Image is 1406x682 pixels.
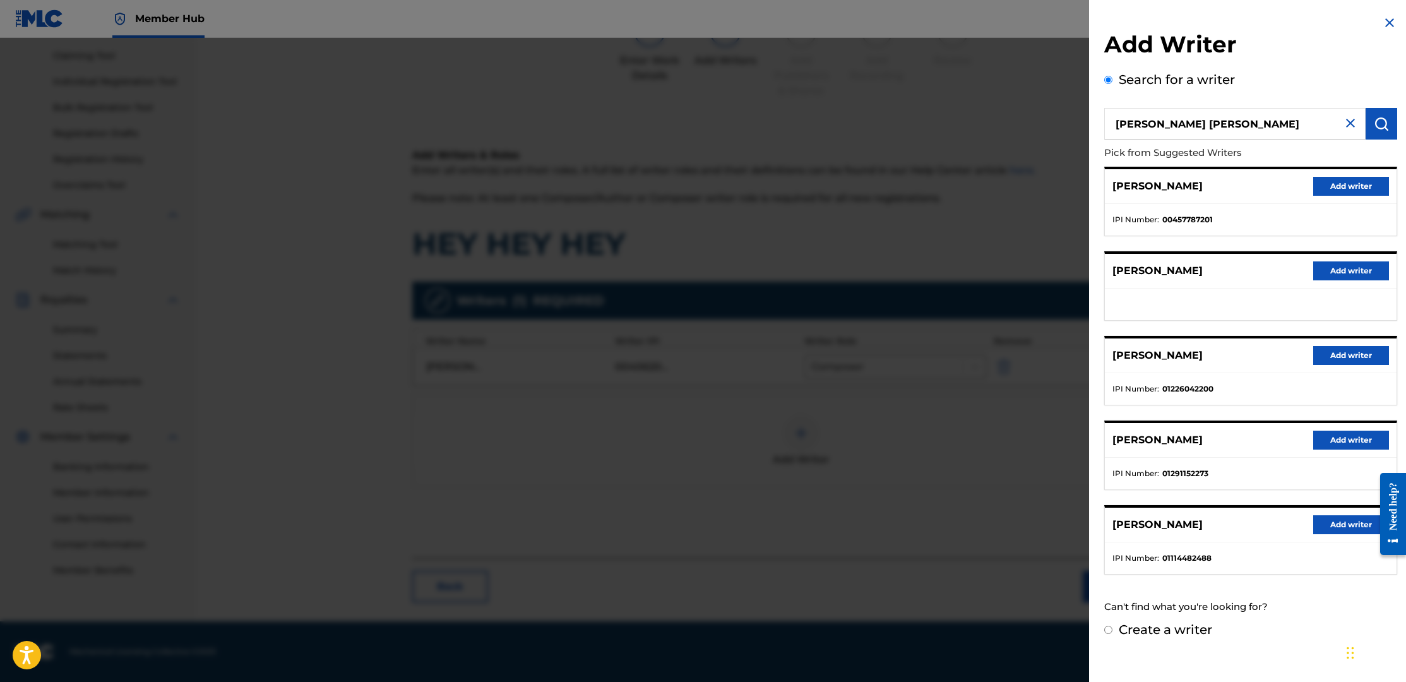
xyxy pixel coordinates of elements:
div: Can't find what you're looking for? [1104,594,1397,621]
img: close [1343,116,1358,131]
input: Search writer's name or IPI Number [1104,108,1366,140]
button: Add writer [1313,515,1389,534]
h2: Add Writer [1104,30,1397,63]
iframe: Resource Center [1371,462,1406,566]
iframe: Chat Widget [1343,621,1406,682]
span: IPI Number : [1112,553,1159,564]
img: Top Rightsholder [112,11,128,27]
span: IPI Number : [1112,383,1159,395]
p: [PERSON_NAME] [1112,263,1203,278]
span: IPI Number : [1112,468,1159,479]
p: [PERSON_NAME] [1112,433,1203,448]
button: Add writer [1313,431,1389,450]
label: Create a writer [1119,622,1212,637]
strong: 01291152273 [1162,468,1208,479]
strong: 01226042200 [1162,383,1213,395]
button: Add writer [1313,177,1389,196]
p: [PERSON_NAME] [1112,348,1203,363]
label: Search for a writer [1119,72,1235,87]
p: Pick from Suggested Writers [1104,140,1325,167]
span: Member Hub [135,11,205,26]
img: Search Works [1374,116,1389,131]
button: Add writer [1313,261,1389,280]
span: IPI Number : [1112,214,1159,225]
strong: 00457787201 [1162,214,1213,225]
strong: 01114482488 [1162,553,1212,564]
p: [PERSON_NAME] [1112,517,1203,532]
img: MLC Logo [15,9,64,28]
p: [PERSON_NAME] [1112,179,1203,194]
button: Add writer [1313,346,1389,365]
div: Drag [1347,634,1354,672]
